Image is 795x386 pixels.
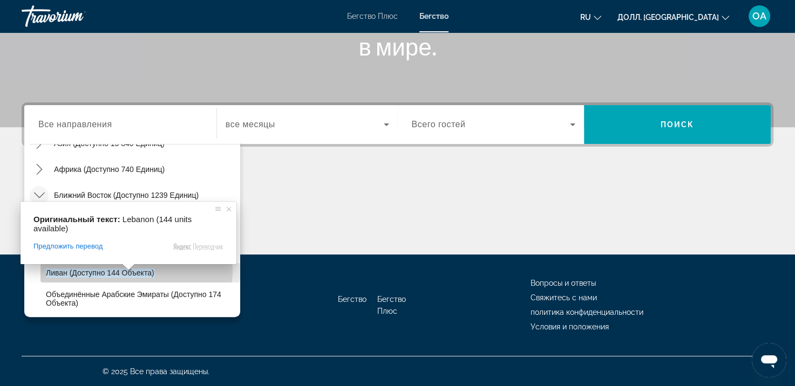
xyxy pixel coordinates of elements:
[49,160,240,179] button: Выберите пункт назначения: Африка (доступно 740 мест)
[24,105,771,144] div: Виджет поиска
[661,120,695,129] ya-tr-span: Поиск
[377,295,406,315] a: Бегство Плюс
[531,293,597,302] a: Свяжитесь с нами
[40,289,240,308] button: Выберите пункт назначения: Объединённые Арабские Эмираты (доступно 174 объекта)
[30,134,49,153] button: Подменю «Переключить Азию» (доступно 15 840 единиц)
[226,120,275,129] ya-tr-span: все месяцы
[752,10,766,22] ya-tr-span: ОА
[38,119,202,132] input: Выберите пункт назначения
[580,9,601,25] button: Изменить язык
[49,185,240,205] button: Выберите пункт назначения: Ближний Восток (доступно 1239 единиц)
[745,5,773,27] button: Пользовательское меню
[752,343,786,377] iframe: Кнопка запуска окна обмена сообщениями
[33,215,120,224] span: Оригинальный текст:
[46,290,221,307] ya-tr-span: Объединённые Арабские Эмираты (доступно 174 объекта)
[103,367,209,376] ya-tr-span: © 2025 Все права защищены.
[412,120,466,129] ya-tr-span: Всего гостей
[38,120,112,129] ya-tr-span: Все направления
[33,215,194,233] span: Lebanon (144 units available)
[54,191,199,199] ya-tr-span: Ближний Восток (доступно 1239 единиц)
[30,160,49,179] button: Переключить подменю «Африка» (доступно 740 единиц)
[338,295,366,304] a: Бегство
[580,13,591,22] ya-tr-span: RU
[24,139,240,317] div: Варианты назначения
[617,9,729,25] button: Изменить валюту
[22,2,130,30] a: Травориум
[419,12,449,20] a: Бегство
[531,322,609,331] a: Условия и положения
[584,105,771,144] button: Поиск
[49,134,240,153] button: Выберите пункт назначения: Азия (доступно 15 840 единиц)
[54,165,165,174] ya-tr-span: Африка (доступно 740 единиц)
[33,242,103,251] span: Предложить перевод
[347,12,398,20] a: Бегство Плюс
[531,279,596,287] a: Вопросы и ответы
[30,186,49,205] button: Переключить подменю «Ближний Восток» (доступно 1239 единиц)
[46,268,154,277] ya-tr-span: Ливан (доступно 144 объекта)
[617,13,719,22] ya-tr-span: Долл. [GEOGRAPHIC_DATA]
[531,308,643,316] a: политика конфиденциальности
[40,263,240,282] button: Выберите пункт назначения: Ливан (доступно 144 объекта)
